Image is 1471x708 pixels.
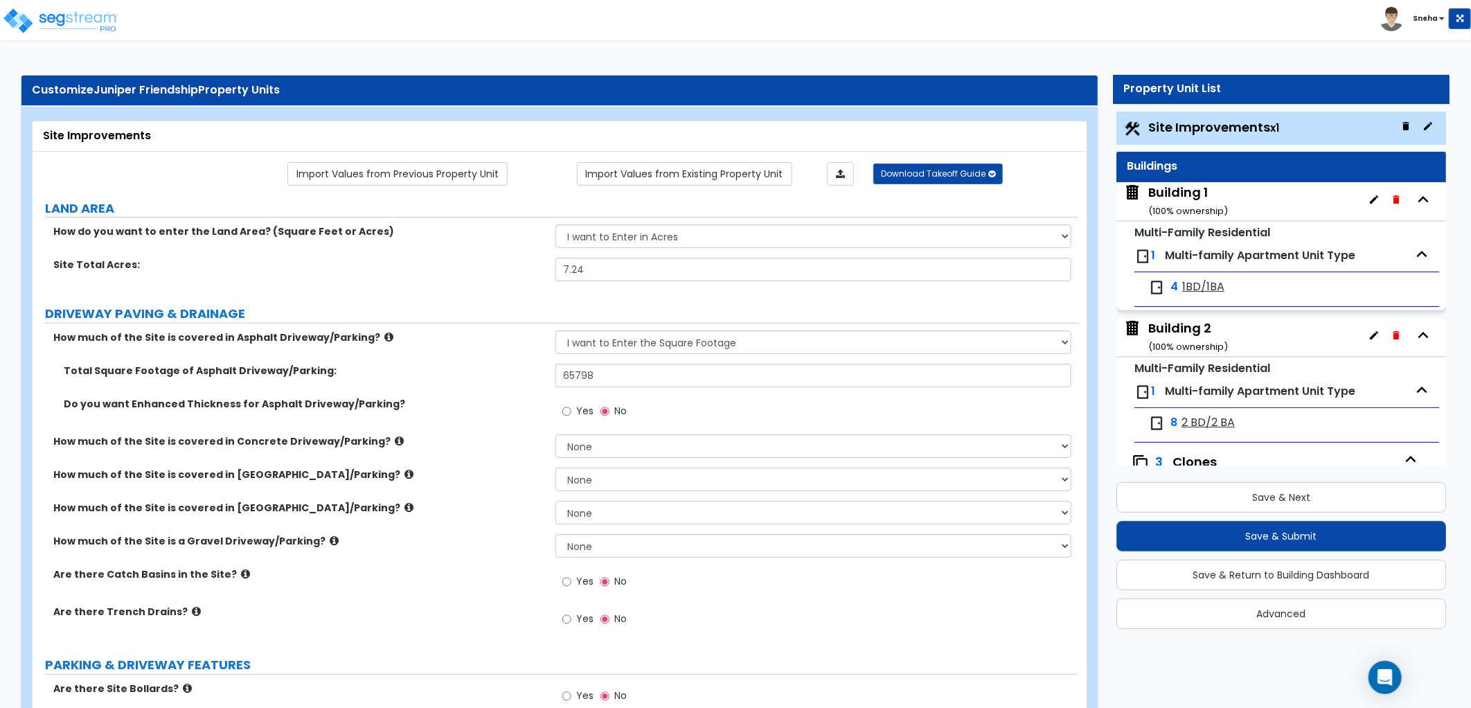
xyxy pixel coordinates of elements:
[1165,383,1355,399] span: Multi-family Apartment Unit Type
[881,168,986,179] span: Download Takeoff Guide
[1182,415,1235,431] span: 2 BD/2 BA
[562,574,571,590] input: Yes
[1148,340,1228,353] small: ( 100 % ownership)
[1148,319,1228,355] div: Building 2
[1151,247,1155,263] span: 1
[1123,184,1141,202] img: building.svg
[53,682,545,696] label: Are there Site Bollards?
[45,305,1078,323] label: DRIVEWAY PAVING & DRAINAGE
[1182,279,1224,295] span: 1BD/1BA
[562,612,571,627] input: Yes
[576,612,594,626] span: Yes
[600,574,609,590] input: No
[873,163,1003,184] button: Download Takeoff Guide
[562,689,571,704] input: Yes
[600,612,609,627] input: No
[1155,453,1163,470] span: 3
[330,536,339,546] i: click for more info!
[43,128,1076,144] div: Site Improvements
[1148,415,1165,432] img: door.png
[192,606,201,617] i: click for more info!
[1170,415,1177,431] span: 8
[183,683,192,693] i: click for more info!
[577,162,792,186] a: Import the dynamic attribute values from existing properties.
[1380,7,1404,31] img: avatar.png
[614,612,627,626] span: No
[2,7,120,35] img: logo_pro_r.png
[1173,453,1398,488] div: Clones
[53,434,545,448] label: How much of the Site is covered in Concrete Driveway/Parking?
[600,404,609,419] input: No
[1148,184,1228,219] div: Building 1
[93,82,198,98] span: Juniper Friendship
[614,404,627,418] span: No
[1132,454,1150,472] img: clone.svg
[53,501,545,515] label: How much of the Site is covered in [GEOGRAPHIC_DATA]/Parking?
[1123,184,1228,219] span: Building 1
[1270,121,1279,135] small: x1
[395,436,404,446] i: click for more info!
[384,332,393,342] i: click for more info!
[1116,521,1446,551] button: Save & Submit
[827,162,854,186] a: Import the dynamic attributes value through Excel sheet
[404,502,413,513] i: click for more info!
[53,534,545,548] label: How much of the Site is a Gravel Driveway/Parking?
[1170,279,1178,295] span: 4
[1123,319,1141,337] img: building.svg
[45,656,1078,674] label: PARKING & DRIVEWAY FEATURES
[614,574,627,588] span: No
[1123,319,1228,355] span: Building 2
[576,574,594,588] span: Yes
[53,567,545,581] label: Are there Catch Basins in the Site?
[1116,482,1446,513] button: Save & Next
[287,162,508,186] a: Import the dynamic attribute values from previous properties.
[1165,247,1355,263] span: Multi-family Apartment Unit Type
[1413,13,1438,24] b: Sneha
[562,404,571,419] input: Yes
[53,224,545,238] label: How do you want to enter the Land Area? (Square Feet or Acres)
[53,605,545,619] label: Are there Trench Drains?
[32,82,1087,98] div: Customize Property Units
[45,200,1078,218] label: LAND AREA
[576,689,594,702] span: Yes
[1134,224,1270,240] small: Multi-Family Residential
[1369,661,1402,694] div: Open Intercom Messenger
[1151,383,1155,399] span: 1
[64,364,545,378] label: Total Square Footage of Asphalt Driveway/Parking:
[64,397,545,411] label: Do you want Enhanced Thickness for Asphalt Driveway/Parking?
[1134,360,1270,376] small: Multi-Family Residential
[576,404,594,418] span: Yes
[404,469,413,479] i: click for more info!
[1116,560,1446,590] button: Save & Return to Building Dashboard
[614,689,627,702] span: No
[1148,118,1279,136] span: Site Improvements
[1116,599,1446,629] button: Advanced
[1134,384,1151,400] img: door.png
[1148,204,1228,218] small: ( 100 % ownership)
[53,468,545,481] label: How much of the Site is covered in [GEOGRAPHIC_DATA]/Parking?
[1134,248,1151,265] img: door.png
[53,258,545,272] label: Site Total Acres:
[1123,120,1141,138] img: Construction.png
[1123,81,1439,97] div: Property Unit List
[1127,159,1436,175] div: Buildings
[1148,279,1165,296] img: door.png
[241,569,250,579] i: click for more info!
[600,689,609,704] input: No
[53,330,545,344] label: How much of the Site is covered in Asphalt Driveway/Parking?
